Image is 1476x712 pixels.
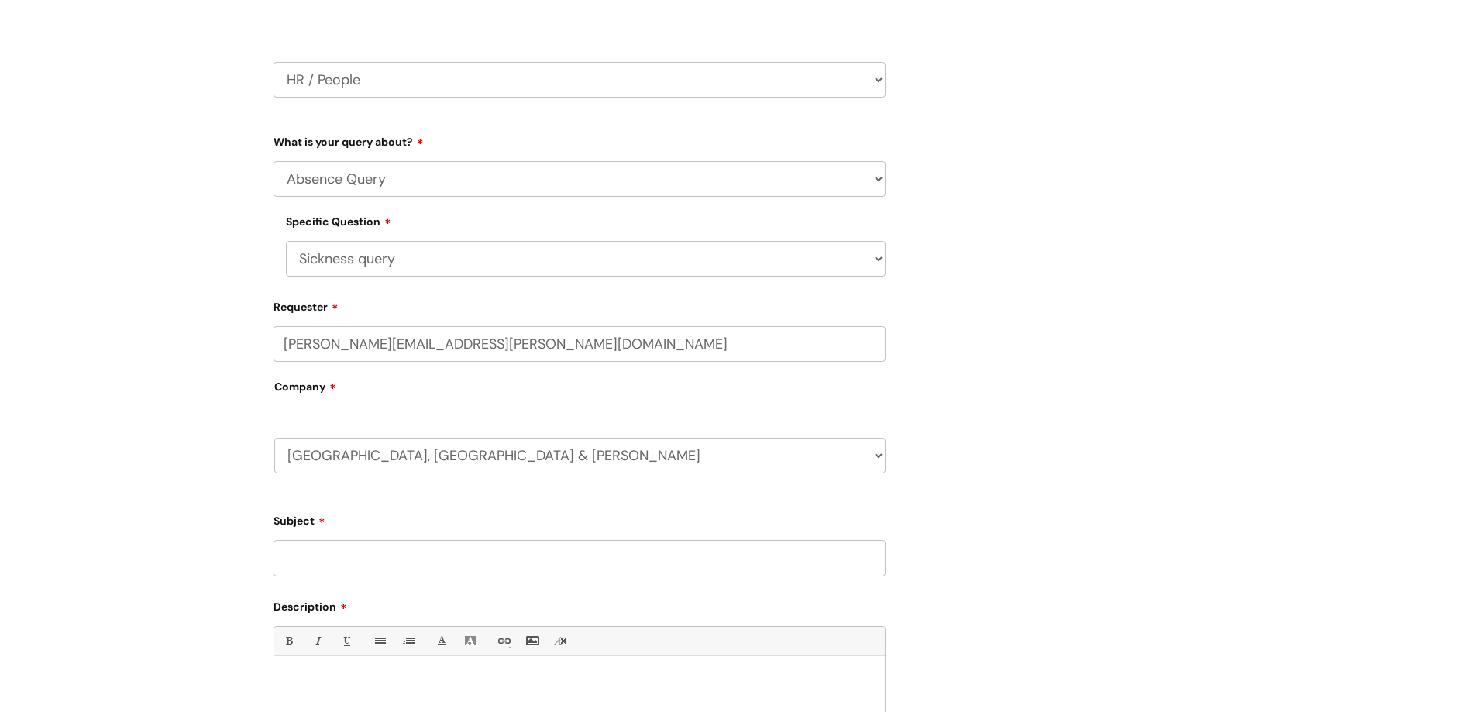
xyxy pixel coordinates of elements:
a: Bold (Ctrl-B) [279,631,298,651]
a: Link [494,631,513,651]
label: Description [274,595,886,614]
label: What is your query about? [274,130,886,149]
a: 1. Ordered List (Ctrl-Shift-8) [398,631,418,651]
input: Email [274,326,886,362]
a: Remove formatting (Ctrl-\) [551,631,570,651]
a: Underline(Ctrl-U) [336,631,356,651]
label: Company [274,375,886,410]
a: Italic (Ctrl-I) [308,631,327,651]
a: Font Color [432,631,451,651]
a: Insert Image... [522,631,542,651]
a: Back Color [460,631,480,651]
label: Requester [274,295,886,314]
label: Subject [274,509,886,528]
a: • Unordered List (Ctrl-Shift-7) [370,631,389,651]
label: Specific Question [286,213,391,229]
